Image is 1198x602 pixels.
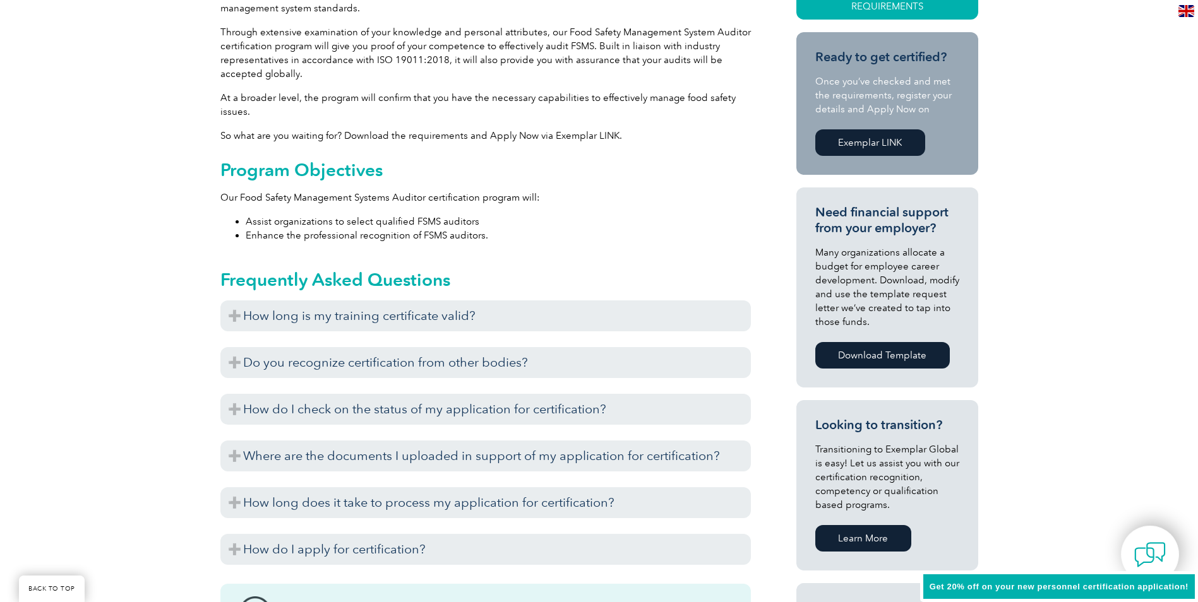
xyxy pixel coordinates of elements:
h3: How do I apply for certification? [220,534,751,565]
h3: How long does it take to process my application for certification? [220,487,751,518]
h3: How do I check on the status of my application for certification? [220,394,751,425]
h2: Frequently Asked Questions [220,269,751,290]
p: So what are you waiting for? Download the requirements and Apply Now via Exemplar LINK. [220,129,751,143]
h3: Need financial support from your employer? [815,204,959,236]
li: Enhance the professional recognition of FSMS auditors. [246,228,751,242]
p: Transitioning to Exemplar Global is easy! Let us assist you with our certification recognition, c... [815,442,959,512]
p: Once you’ve checked and met the requirements, register your details and Apply Now on [815,74,959,116]
h3: Looking to transition? [815,417,959,433]
p: At a broader level, the program will confirm that you have the necessary capabilities to effectiv... [220,91,751,119]
img: contact-chat.png [1134,539,1166,570]
li: Assist organizations to select qualified FSMS auditors [246,215,751,228]
a: Learn More [815,525,911,552]
p: Our Food Safety Management Systems Auditor certification program will: [220,191,751,204]
img: en [1178,5,1194,17]
h3: Do you recognize certification from other bodies? [220,347,751,378]
h2: Program Objectives [220,160,751,180]
h3: Where are the documents I uploaded in support of my application for certification? [220,440,751,471]
h3: Ready to get certified? [815,49,959,65]
a: Exemplar LINK [815,129,925,156]
p: Many organizations allocate a budget for employee career development. Download, modify and use th... [815,245,959,329]
a: Download Template [815,342,950,369]
p: Through extensive examination of your knowledge and personal attributes, our Food Safety Manageme... [220,25,751,81]
h3: How long is my training certificate valid? [220,300,751,331]
a: BACK TO TOP [19,575,85,602]
span: Get 20% off on your new personnel certification application! [930,582,1189,591]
